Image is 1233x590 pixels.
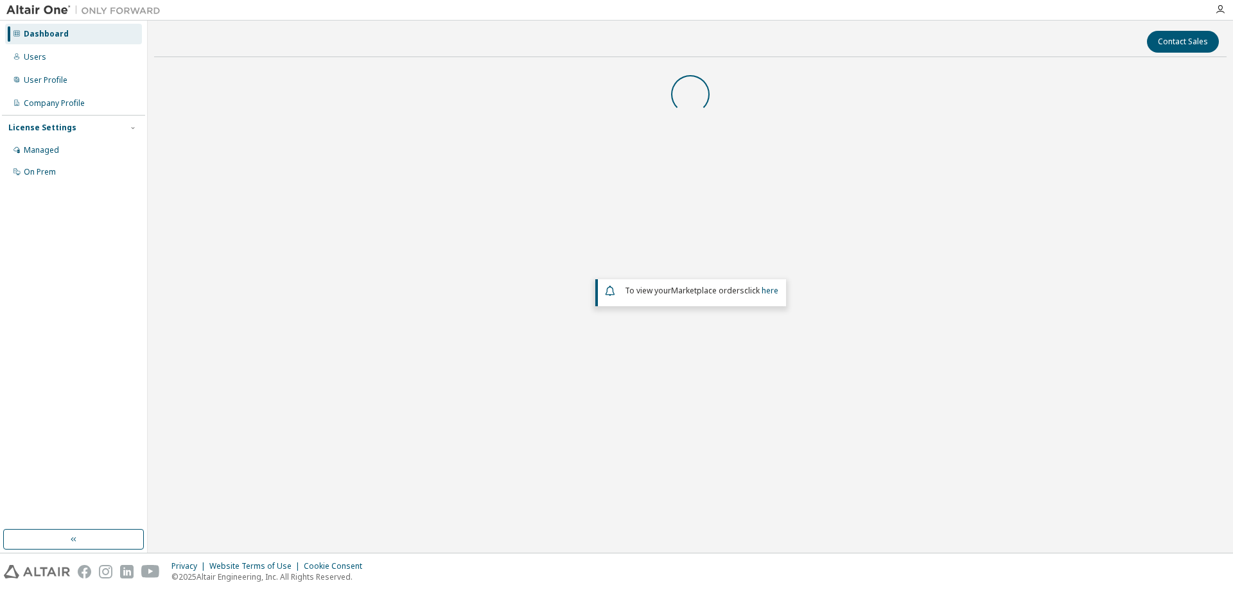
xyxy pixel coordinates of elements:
[78,565,91,578] img: facebook.svg
[24,145,59,155] div: Managed
[1147,31,1219,53] button: Contact Sales
[625,285,778,296] span: To view your click
[6,4,167,17] img: Altair One
[4,565,70,578] img: altair_logo.svg
[24,29,69,39] div: Dashboard
[24,52,46,62] div: Users
[762,285,778,296] a: here
[304,561,370,571] div: Cookie Consent
[171,571,370,582] p: © 2025 Altair Engineering, Inc. All Rights Reserved.
[171,561,209,571] div: Privacy
[24,167,56,177] div: On Prem
[8,123,76,133] div: License Settings
[120,565,134,578] img: linkedin.svg
[24,98,85,108] div: Company Profile
[209,561,304,571] div: Website Terms of Use
[24,75,67,85] div: User Profile
[141,565,160,578] img: youtube.svg
[99,565,112,578] img: instagram.svg
[671,285,744,296] em: Marketplace orders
